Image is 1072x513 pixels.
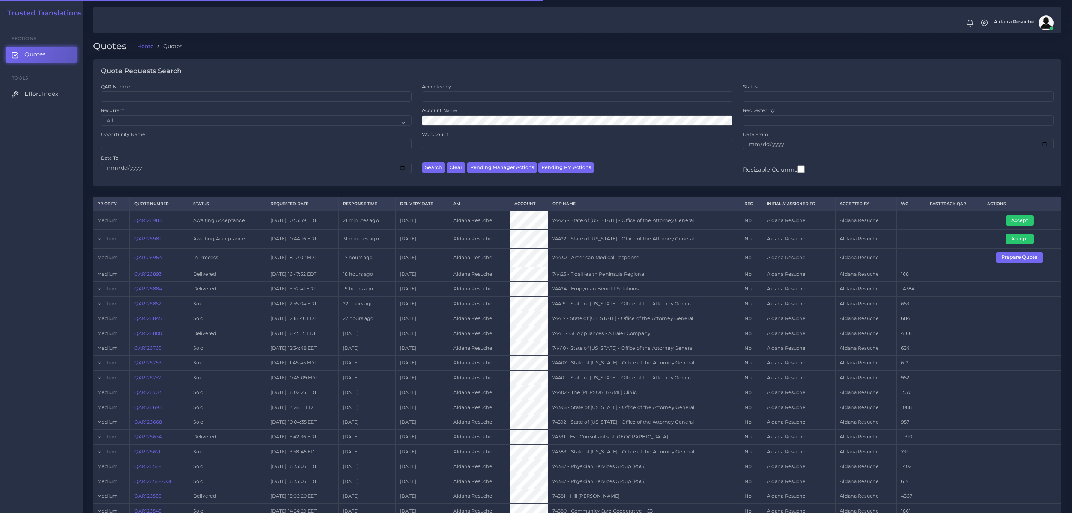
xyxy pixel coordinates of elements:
[740,311,762,326] td: No
[548,370,740,385] td: 74401 - State of [US_STATE] - Office of the Attorney General
[740,385,762,400] td: No
[449,341,510,355] td: Aldana Resuche
[836,444,897,459] td: Aldana Resuche
[896,282,925,296] td: 14384
[740,444,762,459] td: No
[836,211,897,230] td: Aldana Resuche
[896,197,925,211] th: WC
[134,330,162,336] a: QAR126800
[836,197,897,211] th: Accepted by
[189,489,266,504] td: Delivered
[449,248,510,267] td: Aldana Resuche
[266,282,338,296] td: [DATE] 15:52:41 EDT
[762,326,836,341] td: Aldana Resuche
[395,400,449,415] td: [DATE]
[762,459,836,474] td: Aldana Resuche
[134,236,161,241] a: QAR126981
[24,50,46,59] span: Quotes
[896,370,925,385] td: 952
[762,197,836,211] th: Initially Assigned to
[983,197,1061,211] th: Actions
[395,311,449,326] td: [DATE]
[134,434,162,439] a: QAR126634
[925,197,983,211] th: Fast Track QAR
[467,162,537,173] button: Pending Manager Actions
[134,375,161,380] a: QAR126757
[762,385,836,400] td: Aldana Resuche
[449,296,510,311] td: Aldana Resuche
[422,162,445,173] button: Search
[762,282,836,296] td: Aldana Resuche
[740,267,762,281] td: No
[266,341,338,355] td: [DATE] 12:34:48 EDT
[189,326,266,341] td: Delivered
[97,345,117,351] span: medium
[97,286,117,291] span: medium
[449,282,510,296] td: Aldana Resuche
[266,230,338,248] td: [DATE] 10:44:16 EDT
[740,326,762,341] td: No
[134,389,161,395] a: QAR126703
[395,197,449,211] th: Delivery Date
[762,356,836,370] td: Aldana Resuche
[740,197,762,211] th: REC
[762,341,836,355] td: Aldana Resuche
[1006,215,1034,226] button: Accept
[6,47,77,62] a: Quotes
[134,301,161,306] a: QAR126852
[395,474,449,489] td: [DATE]
[338,326,395,341] td: [DATE]
[134,315,162,321] a: QAR126845
[189,385,266,400] td: Sold
[548,459,740,474] td: 74382 - Physician Services Group (PSG)
[266,248,338,267] td: [DATE] 18:10:02 EDT
[266,430,338,444] td: [DATE] 15:42:36 EDT
[422,107,457,113] label: Account Name
[836,267,897,281] td: Aldana Resuche
[189,267,266,281] td: Delivered
[338,248,395,267] td: 17 hours ago
[130,197,189,211] th: Quote Number
[97,449,117,454] span: medium
[896,341,925,355] td: 634
[189,230,266,248] td: Awaiting Acceptance
[2,9,82,18] h2: Trusted Translations
[134,463,162,469] a: QAR126569
[548,267,740,281] td: 74425 - TidalHealth Peninsula Regional
[548,489,740,504] td: 74381 - Hill [PERSON_NAME]
[134,255,162,260] a: QAR126964
[996,254,1048,260] a: Prepare Quote
[548,356,740,370] td: 74407 - State of [US_STATE] - Office of the Attorney General
[338,415,395,429] td: [DATE]
[836,415,897,429] td: Aldana Resuche
[134,345,161,351] a: QAR126765
[395,430,449,444] td: [DATE]
[548,211,740,230] td: 74423 - State of [US_STATE] - Office of the Attorney General
[994,20,1034,24] span: Aldana Resuche
[189,400,266,415] td: Sold
[797,164,805,174] input: Resizable Columns
[836,296,897,311] td: Aldana Resuche
[896,400,925,415] td: 1088
[189,248,266,267] td: In Process
[896,211,925,230] td: 1
[836,356,897,370] td: Aldana Resuche
[134,493,161,499] a: QAR126556
[990,15,1056,30] a: Aldana Resucheavatar
[266,489,338,504] td: [DATE] 15:06:20 EDT
[395,385,449,400] td: [DATE]
[1006,236,1039,241] a: Accept
[134,286,162,291] a: QAR126884
[395,489,449,504] td: [DATE]
[189,282,266,296] td: Delivered
[422,83,451,90] label: Accepted by
[395,341,449,355] td: [DATE]
[548,296,740,311] td: 74419 - State of [US_STATE] - Office of the Attorney General
[1006,217,1039,223] a: Accept
[743,107,775,113] label: Requested by
[395,211,449,230] td: [DATE]
[97,419,117,425] span: medium
[896,415,925,429] td: 957
[836,430,897,444] td: Aldana Resuche
[97,315,117,321] span: medium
